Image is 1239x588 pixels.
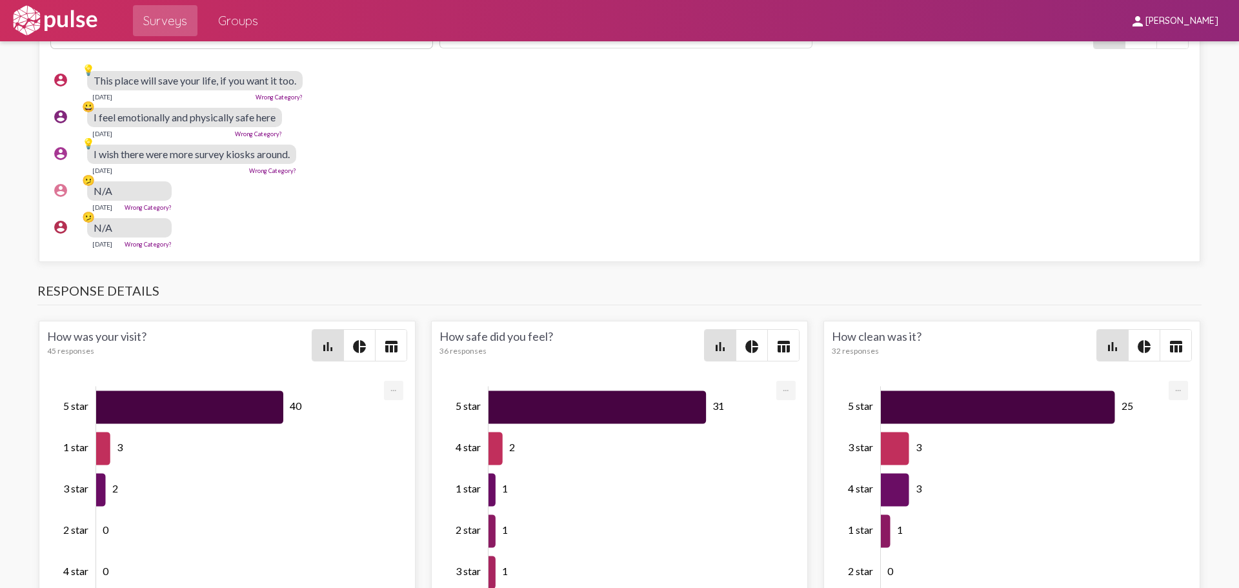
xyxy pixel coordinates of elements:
a: Groups [208,5,268,36]
mat-icon: account_circle [53,109,68,125]
mat-icon: bar_chart [320,339,336,354]
tspan: 31 [712,400,724,412]
div: 36 responses [439,346,704,356]
div: [DATE] [92,240,112,248]
div: 💡 [82,137,95,150]
tspan: 2 [509,441,514,454]
tspan: 2 star [456,524,481,536]
tspan: 1 star [456,483,481,495]
div: How safe did you feel? [439,329,704,361]
mat-icon: account_circle [53,219,68,235]
tspan: 40 [290,400,302,412]
div: 😀 [82,100,95,113]
button: Bar chart [705,330,736,361]
tspan: 3 star [848,441,873,454]
tspan: 2 star [63,524,88,536]
tspan: 5 star [848,400,873,412]
div: [DATE] [92,93,112,101]
tspan: 0 [103,565,109,578]
span: This place will save your life, if you want it too. [94,74,296,86]
mat-icon: table_chart [383,339,399,354]
span: I wish there were more survey kiosks around. [94,148,290,160]
div: 32 responses [832,346,1096,356]
mat-icon: account_circle [53,146,68,161]
tspan: 4 star [63,565,88,578]
tspan: 3 [116,441,123,454]
mat-icon: account_circle [53,72,68,88]
tspan: 0 [887,565,894,578]
span: [PERSON_NAME] [1145,15,1218,27]
tspan: 0 [103,524,109,536]
tspan: 4 star [456,441,481,454]
mat-icon: bar_chart [712,339,728,354]
span: Surveys [143,9,187,32]
a: Export [Press ENTER or use arrow keys to navigate] [384,381,403,393]
button: Table view [1160,330,1191,361]
tspan: 1 [501,524,507,536]
tspan: 1 [896,524,902,536]
button: Bar chart [1097,330,1128,361]
mat-icon: person [1130,14,1145,29]
tspan: 2 star [848,565,873,578]
a: Surveys [133,5,197,36]
mat-icon: table_chart [776,339,791,354]
button: [PERSON_NAME] [1120,8,1229,32]
mat-icon: pie_chart [352,339,367,354]
tspan: 1 star [848,524,873,536]
h3: Response Details [37,283,1202,305]
div: [DATE] [92,167,112,174]
div: How clean was it? [832,329,1096,361]
div: How was your visit? [47,329,312,361]
tspan: 25 [1121,400,1133,412]
a: Wrong Category? [256,94,303,101]
div: 🫤 [82,174,95,187]
mat-icon: pie_chart [744,339,760,354]
button: Table view [768,330,799,361]
a: Export [Press ENTER or use arrow keys to navigate] [1169,381,1188,393]
span: Groups [218,9,258,32]
mat-icon: table_chart [1168,339,1184,354]
span: N/A [94,185,112,197]
span: N/A [94,221,112,234]
a: Wrong Category? [235,130,282,137]
button: Table view [376,330,407,361]
mat-icon: bar_chart [1105,339,1120,354]
div: 🫤 [82,210,95,223]
button: Bar chart [312,330,343,361]
tspan: 3 star [456,565,481,578]
div: 💡 [82,63,95,76]
img: white-logo.svg [10,5,99,37]
mat-icon: account_circle [53,183,68,198]
tspan: 1 [501,483,507,495]
div: [DATE] [92,130,112,137]
button: Pie style chart [344,330,375,361]
div: [DATE] [92,203,112,211]
span: I feel emotionally and physically safe here [94,111,276,123]
a: Wrong Category? [125,204,172,211]
mat-icon: pie_chart [1136,339,1152,354]
a: Export [Press ENTER or use arrow keys to navigate] [776,381,796,393]
a: Wrong Category? [249,167,296,174]
tspan: 5 star [63,400,88,412]
div: 45 responses [47,346,312,356]
a: Wrong Category? [125,241,172,248]
tspan: 1 [501,565,507,578]
tspan: 1 star [63,441,88,454]
button: Pie style chart [736,330,767,361]
tspan: 3 star [63,483,88,495]
tspan: 4 star [848,483,873,495]
tspan: 3 [915,483,922,495]
button: Pie style chart [1129,330,1160,361]
tspan: 3 [915,441,922,454]
tspan: 2 [112,483,117,495]
tspan: 5 star [456,400,481,412]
